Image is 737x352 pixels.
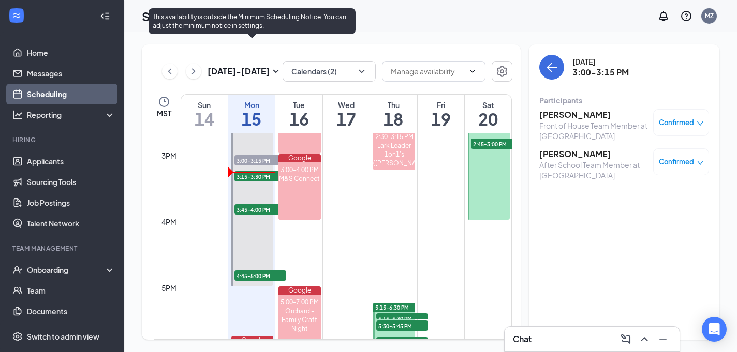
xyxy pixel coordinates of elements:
[275,95,322,133] a: September 16, 2025
[100,11,110,21] svg: Collapse
[283,61,376,82] button: Calendars (2)ChevronDown
[373,141,415,167] div: Lark Leader 1on1's ([PERSON_NAME])
[278,286,320,295] div: Google
[27,42,115,63] a: Home
[539,160,648,180] div: After School Team Member at [GEOGRAPHIC_DATA]
[27,63,115,84] a: Messages
[228,95,275,133] a: September 15, 2025
[465,100,511,110] div: Sat
[159,282,179,294] div: 5pm
[539,109,648,120] h3: [PERSON_NAME]
[165,65,175,78] svg: ChevronLeft
[391,66,464,77] input: Manage availability
[702,317,727,342] div: Open Intercom Messenger
[468,67,477,75] svg: ChevronDown
[12,244,113,253] div: Team Management
[278,154,320,162] div: Google
[376,337,428,347] span: 5:45-6:00 PM
[234,270,286,281] span: 4:45-5:00 PM
[275,110,322,128] h1: 16
[27,192,115,213] a: Job Postings
[12,110,23,120] svg: Analysis
[181,100,228,110] div: Sun
[27,84,115,104] a: Scheduling
[546,61,558,73] svg: ArrowLeft
[231,336,273,344] div: Google
[323,95,370,133] a: September 17, 2025
[376,313,428,324] span: 5:15-5:30 PM
[373,132,415,141] div: 2:30-3:15 PM
[636,331,653,347] button: ChevronUp
[278,298,320,307] div: 5:00-7:00 PM
[659,117,694,128] span: Confirmed
[465,95,511,133] a: September 20, 2025
[465,110,511,128] h1: 20
[638,333,651,345] svg: ChevronUp
[278,165,320,174] div: 3:00-4:00 PM
[188,65,199,78] svg: ChevronRight
[376,320,428,331] span: 5:30-5:45 PM
[323,100,370,110] div: Wed
[149,8,356,34] div: This availability is outside the Minimum Scheduling Notice. You can adjust the minimum notice in ...
[12,331,23,342] svg: Settings
[228,110,275,128] h1: 15
[370,95,417,133] a: September 18, 2025
[655,331,671,347] button: Minimize
[659,157,694,167] span: Confirmed
[12,265,23,275] svg: UserCheck
[370,110,417,128] h1: 18
[496,65,508,78] svg: Settings
[186,64,201,79] button: ChevronRight
[159,216,179,227] div: 4pm
[657,10,670,22] svg: Notifications
[12,135,113,144] div: Hiring
[513,333,532,345] h3: Chat
[234,171,286,181] span: 3:15-3:30 PM
[539,95,709,105] div: Participants
[159,150,179,161] div: 3pm
[142,7,210,25] h1: Scheduling
[181,95,228,133] a: September 14, 2025
[27,265,107,275] div: Onboarding
[208,66,270,77] h3: [DATE] - [DATE]
[181,110,228,128] h1: 14
[323,110,370,128] h1: 17
[418,95,464,133] a: September 19, 2025
[357,66,367,76] svg: ChevronDown
[539,120,648,141] div: Front of House Team Member at [GEOGRAPHIC_DATA]
[278,307,320,333] div: Orchard - Family Craft Night
[27,301,115,322] a: Documents
[234,155,286,165] span: 3:00-3:15 PM
[27,280,115,301] a: Team
[418,110,464,128] h1: 19
[158,96,170,108] svg: Clock
[572,67,629,78] h3: 3:00-3:15 PM
[157,108,171,118] span: MST
[162,64,178,79] button: ChevronLeft
[375,304,409,311] span: 5:15-6:30 PM
[657,333,669,345] svg: Minimize
[697,159,704,166] span: down
[705,11,714,20] div: MZ
[27,151,115,172] a: Applicants
[370,100,417,110] div: Thu
[539,148,648,160] h3: [PERSON_NAME]
[617,331,634,347] button: ComposeMessage
[27,172,115,192] a: Sourcing Tools
[471,139,523,149] span: 2:45-3:00 PM
[572,56,629,67] div: [DATE]
[27,331,99,342] div: Switch to admin view
[27,110,116,120] div: Reporting
[228,100,275,110] div: Mon
[680,10,692,22] svg: QuestionInfo
[418,100,464,110] div: Fri
[27,213,115,234] a: Talent Network
[278,174,320,183] div: M&S Connect
[275,100,322,110] div: Tue
[620,333,632,345] svg: ComposeMessage
[492,61,512,82] button: Settings
[234,204,286,215] span: 3:45-4:00 PM
[697,120,704,127] span: down
[539,55,564,80] button: back-button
